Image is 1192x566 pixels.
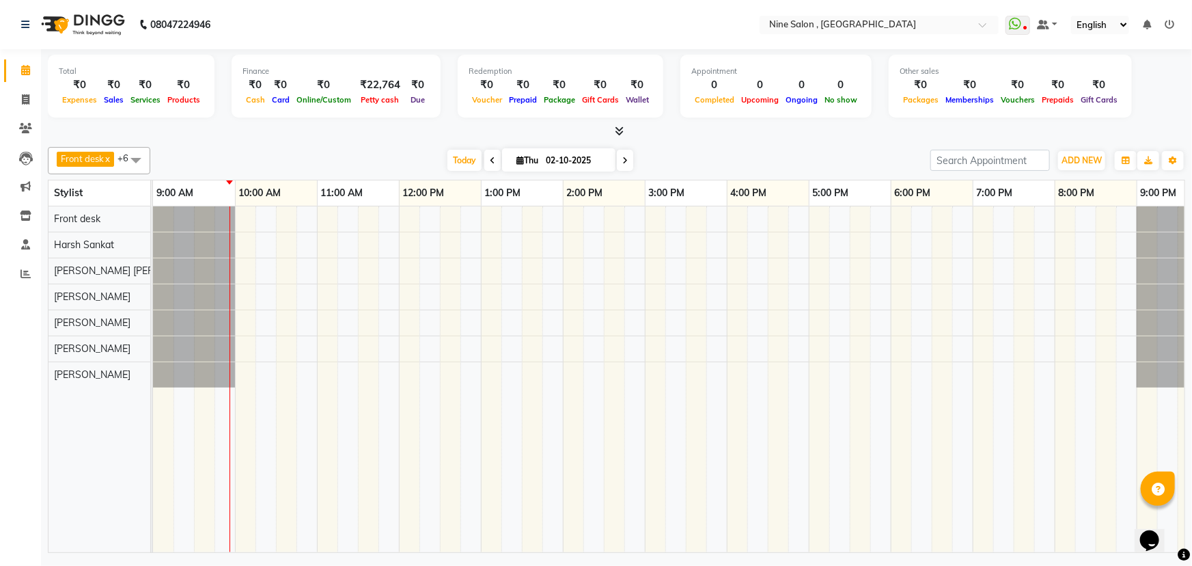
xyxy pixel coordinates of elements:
[540,77,579,93] div: ₹0
[59,66,204,77] div: Total
[164,95,204,105] span: Products
[1058,151,1105,170] button: ADD NEW
[942,95,997,105] span: Memberships
[54,368,130,381] span: [PERSON_NAME]
[54,213,100,225] span: Front desk
[54,187,83,199] span: Stylist
[59,77,100,93] div: ₹0
[782,95,821,105] span: Ongoing
[564,183,607,203] a: 2:00 PM
[997,95,1038,105] span: Vouchers
[738,77,782,93] div: 0
[691,95,738,105] span: Completed
[35,5,128,44] img: logo
[242,66,430,77] div: Finance
[164,77,204,93] div: ₹0
[646,183,689,203] a: 3:00 PM
[891,183,934,203] a: 6:00 PM
[150,5,210,44] b: 08047224946
[691,77,738,93] div: 0
[469,77,505,93] div: ₹0
[1077,77,1121,93] div: ₹0
[1038,77,1077,93] div: ₹0
[54,239,114,251] span: Harsh Sankat
[738,95,782,105] span: Upcoming
[268,95,293,105] span: Card
[1077,95,1121,105] span: Gift Cards
[318,183,367,203] a: 11:00 AM
[505,95,540,105] span: Prepaid
[1062,155,1102,165] span: ADD NEW
[242,77,268,93] div: ₹0
[104,153,110,164] a: x
[61,153,104,164] span: Front desk
[579,77,622,93] div: ₹0
[153,183,197,203] a: 9:00 AM
[54,265,210,277] span: [PERSON_NAME] [PERSON_NAME]
[117,152,139,163] span: +6
[100,95,127,105] span: Sales
[469,66,652,77] div: Redemption
[469,95,505,105] span: Voucher
[293,77,355,93] div: ₹0
[942,77,997,93] div: ₹0
[579,95,622,105] span: Gift Cards
[973,183,1016,203] a: 7:00 PM
[242,95,268,105] span: Cash
[542,150,610,171] input: 2025-10-02
[900,95,942,105] span: Packages
[782,77,821,93] div: 0
[1055,183,1098,203] a: 8:00 PM
[821,77,861,93] div: 0
[1038,95,1077,105] span: Prepaids
[622,95,652,105] span: Wallet
[900,66,1121,77] div: Other sales
[1135,511,1178,552] iframe: chat widget
[997,77,1038,93] div: ₹0
[355,77,406,93] div: ₹22,764
[293,95,355,105] span: Online/Custom
[505,77,540,93] div: ₹0
[540,95,579,105] span: Package
[821,95,861,105] span: No show
[54,316,130,329] span: [PERSON_NAME]
[268,77,293,93] div: ₹0
[406,77,430,93] div: ₹0
[127,77,164,93] div: ₹0
[59,95,100,105] span: Expenses
[100,77,127,93] div: ₹0
[236,183,285,203] a: 10:00 AM
[691,66,861,77] div: Appointment
[622,77,652,93] div: ₹0
[358,95,403,105] span: Petty cash
[900,77,942,93] div: ₹0
[54,342,130,355] span: [PERSON_NAME]
[54,291,130,303] span: [PERSON_NAME]
[447,150,482,171] span: Today
[407,95,428,105] span: Due
[127,95,164,105] span: Services
[482,183,525,203] a: 1:00 PM
[1137,183,1180,203] a: 9:00 PM
[727,183,771,203] a: 4:00 PM
[513,155,542,165] span: Thu
[930,150,1050,171] input: Search Appointment
[809,183,853,203] a: 5:00 PM
[400,183,448,203] a: 12:00 PM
